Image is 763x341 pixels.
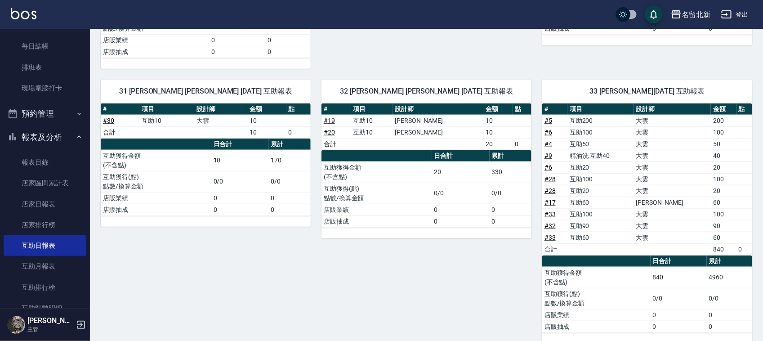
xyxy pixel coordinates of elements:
a: #17 [544,199,556,206]
a: 店家日報表 [4,194,86,215]
td: 大雲 [634,150,711,162]
td: 0 [707,309,752,321]
td: 0 [265,34,311,46]
td: 0 [211,204,269,215]
td: 20 [483,138,513,150]
th: 設計師 [194,103,247,115]
td: 大雲 [634,115,711,126]
td: 200 [711,115,736,126]
td: 0/0 [490,183,531,204]
td: 50 [711,138,736,150]
td: 互助60 [567,197,634,208]
th: 金額 [711,103,736,115]
th: 金額 [483,103,513,115]
td: 互助200 [567,115,634,126]
p: 主管 [27,325,73,333]
a: #32 [544,222,556,229]
td: 店販抽成 [101,204,211,215]
a: 店家排行榜 [4,215,86,235]
td: 互助100 [567,173,634,185]
table: a dense table [101,103,311,139]
a: #33 [544,234,556,241]
th: 項目 [567,103,634,115]
td: 互助100 [567,126,634,138]
td: 0 [432,204,490,215]
th: # [321,103,351,115]
th: 累計 [269,139,311,150]
td: 互助獲得(點) 點數/換算金額 [101,171,211,192]
button: 預約管理 [4,102,86,126]
a: #19 [324,117,335,124]
td: 0 [432,215,490,227]
td: 0 [736,243,752,255]
td: 10 [247,115,286,126]
a: #5 [544,117,552,124]
th: 點 [736,103,752,115]
td: 90 [711,220,736,232]
th: # [101,103,139,115]
td: 合計 [542,243,567,255]
td: 0 [211,192,269,204]
td: [PERSON_NAME] [393,126,483,138]
td: 0 [513,138,531,150]
td: [PERSON_NAME] [393,115,483,126]
th: 日合計 [651,256,707,267]
a: 排班表 [4,57,86,78]
th: 點 [513,103,531,115]
td: 互助獲得(點) 點數/換算金額 [542,288,651,309]
td: 互助10 [139,115,194,126]
th: 累計 [707,256,752,267]
td: 互助20 [567,162,634,173]
th: 日合計 [432,150,490,162]
button: 登出 [718,6,752,23]
td: 大雲 [634,138,711,150]
td: 0 [651,321,707,332]
a: 互助點數明細 [4,298,86,319]
td: 0/0 [707,288,752,309]
td: 互助90 [567,220,634,232]
a: 報表目錄 [4,152,86,173]
a: #9 [544,152,552,159]
a: #33 [544,211,556,218]
a: #28 [544,175,556,183]
td: 0 [209,46,265,58]
td: 店販業績 [101,34,209,46]
a: 互助日報表 [4,235,86,256]
td: 大雲 [634,232,711,243]
span: 31 [PERSON_NAME] [PERSON_NAME] [DATE] 互助報表 [112,87,300,96]
td: 互助10 [351,115,393,126]
a: #28 [544,187,556,194]
a: 互助排行榜 [4,277,86,298]
td: 0 [265,46,311,58]
td: 大雲 [634,173,711,185]
td: 20 [432,162,490,183]
a: #20 [324,129,335,136]
th: 點 [286,103,311,115]
td: 0/0 [211,171,269,192]
td: 4960 [707,267,752,288]
td: 10 [247,126,286,138]
td: 330 [490,162,531,183]
td: 互助20 [567,185,634,197]
h5: [PERSON_NAME] [27,316,73,325]
td: 0 [490,204,531,215]
td: 互助獲得金額 (不含點) [321,162,432,183]
td: 0/0 [651,288,707,309]
table: a dense table [101,139,311,216]
td: 大雲 [634,220,711,232]
table: a dense table [542,256,752,333]
td: 大雲 [634,162,711,173]
td: 互助10 [351,126,393,138]
td: 店販業績 [321,204,432,215]
td: 0/0 [432,183,490,204]
a: #6 [544,164,552,171]
td: 互助獲得金額 (不含點) [542,267,651,288]
td: 10 [483,126,513,138]
td: 合計 [101,126,139,138]
td: 10 [483,115,513,126]
td: 互助獲得金額 (不含點) [101,150,211,171]
td: 0 [286,126,311,138]
th: # [542,103,567,115]
span: 32 [PERSON_NAME] [PERSON_NAME] [DATE] 互助報表 [332,87,521,96]
td: 0 [707,321,752,332]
